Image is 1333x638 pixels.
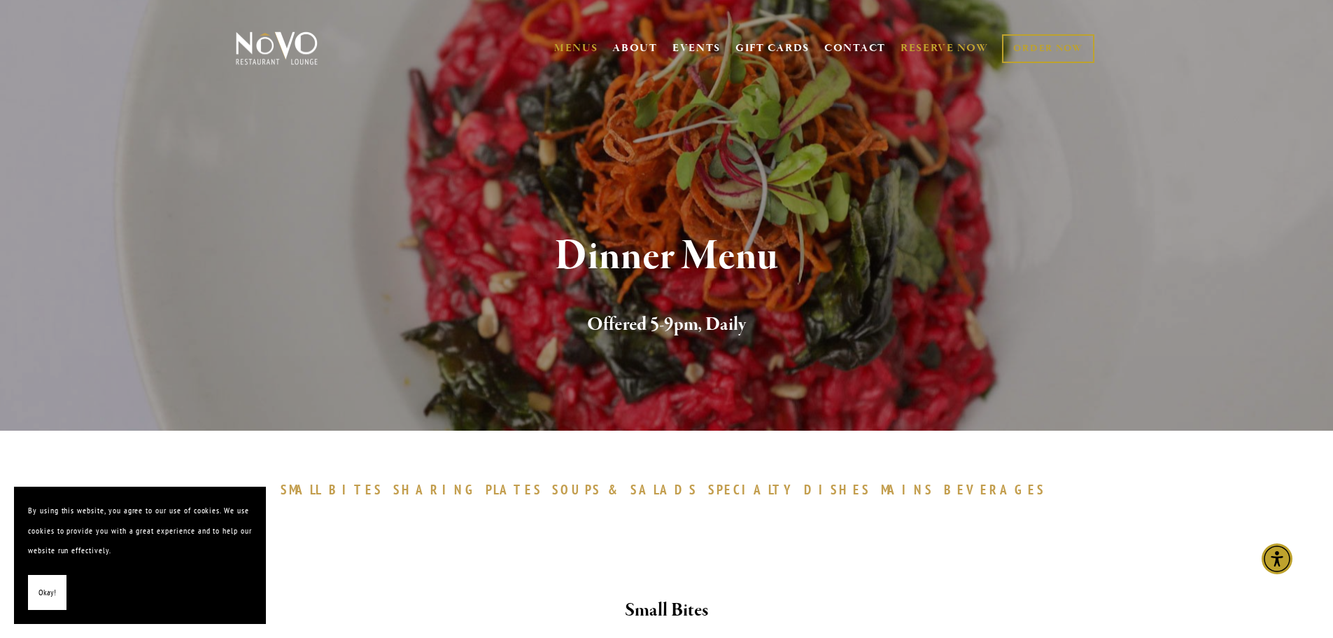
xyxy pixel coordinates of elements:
[630,481,698,498] span: SALADS
[259,234,1075,279] h1: Dinner Menu
[486,481,542,498] span: PLATES
[393,481,549,498] a: SHARINGPLATES
[233,31,320,66] img: Novo Restaurant &amp; Lounge
[735,35,810,62] a: GIFT CARDS
[804,481,870,498] span: DISHES
[554,41,598,55] a: MENUS
[281,481,323,498] span: SMALL
[393,481,479,498] span: SHARING
[28,501,252,561] p: By using this website, you agree to our use of cookies. We use cookies to provide you with a grea...
[901,35,989,62] a: RESERVE NOW
[944,481,1046,498] span: BEVERAGES
[28,575,66,611] button: Okay!
[329,481,383,498] span: BITES
[1262,543,1292,574] div: Accessibility Menu
[1002,34,1094,63] a: ORDER NOW
[708,481,798,498] span: SPECIALTY
[881,481,940,498] a: MAINS
[608,481,623,498] span: &
[281,481,390,498] a: SMALLBITES
[824,35,886,62] a: CONTACT
[881,481,933,498] span: MAINS
[552,481,704,498] a: SOUPS&SALADS
[259,310,1075,340] h2: Offered 5-9pm, Daily
[14,487,266,624] section: Cookie banner
[708,481,877,498] a: SPECIALTYDISHES
[944,481,1053,498] a: BEVERAGES
[38,583,56,603] span: Okay!
[625,598,708,623] strong: Small Bites
[552,481,601,498] span: SOUPS
[612,41,658,55] a: ABOUT
[672,41,721,55] a: EVENTS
